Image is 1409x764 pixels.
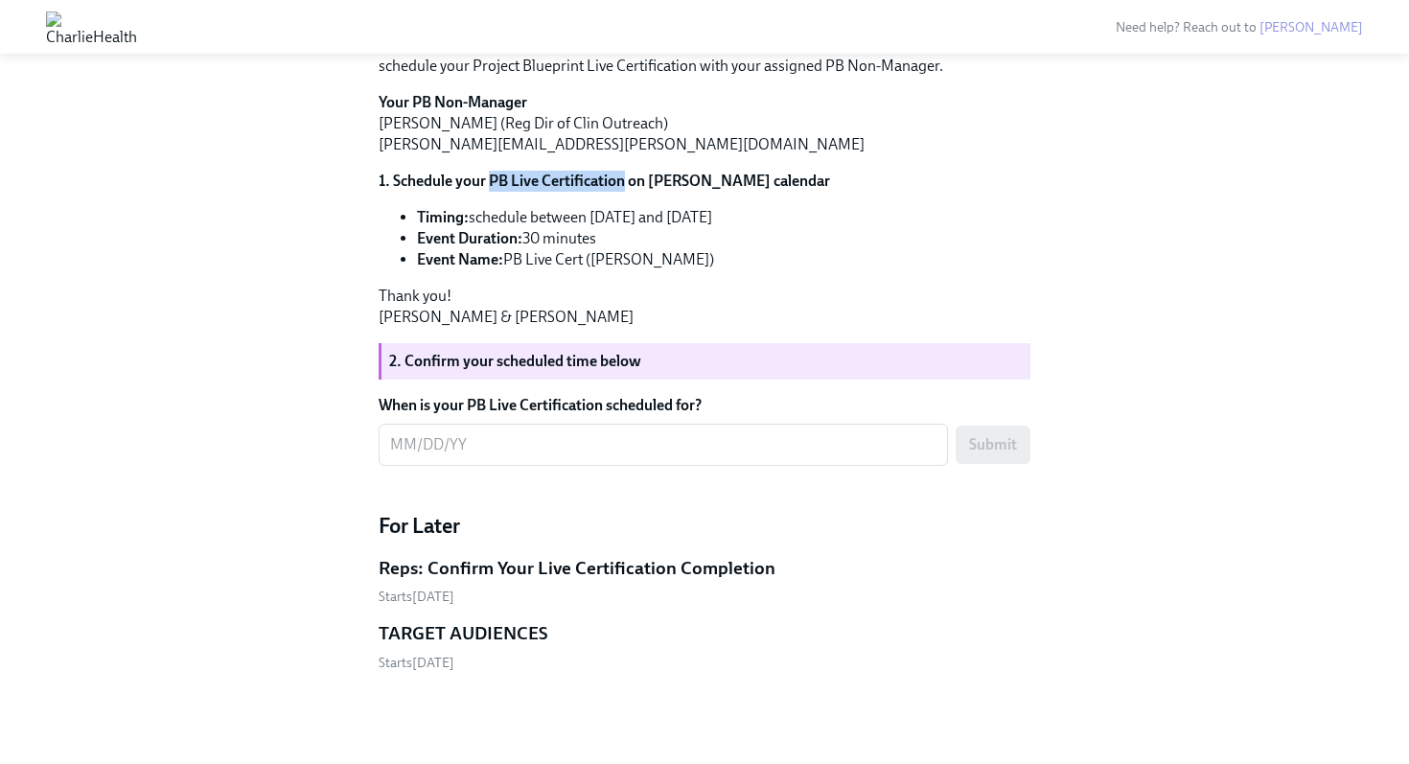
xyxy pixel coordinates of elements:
[417,229,522,247] strong: Event Duration:
[379,286,1030,328] p: Thank you! [PERSON_NAME] & [PERSON_NAME]
[379,589,454,605] span: Sunday, September 7th 2025, 11:00 am
[1259,19,1363,35] a: [PERSON_NAME]
[379,93,527,111] strong: Your PB Non-Manager
[379,556,775,581] h5: Reps: Confirm Your Live Certification Completion
[417,249,1030,270] li: PB Live Cert ([PERSON_NAME])
[379,621,1030,672] a: TARGET AUDIENCESStarts[DATE]
[1116,19,1363,35] span: Need help? Reach out to
[46,12,137,42] img: CharlieHealth
[417,228,1030,249] li: 30 minutes
[417,208,469,226] strong: Timing:
[379,172,830,190] strong: 1. Schedule your PB Live Certification on [PERSON_NAME] calendar
[379,512,1030,541] h4: For Later
[379,35,1030,77] p: We're excited to get you Project Blueprint "certified" in the next few weeks! Follow the steps be...
[379,556,1030,607] a: Reps: Confirm Your Live Certification CompletionStarts[DATE]
[379,395,1030,416] label: When is your PB Live Certification scheduled for?
[417,207,1030,228] li: schedule between [DATE] and [DATE]
[379,621,548,646] h5: TARGET AUDIENCES
[379,655,454,671] span: Tuesday, November 25th 2025, 10:00 am
[379,92,1030,155] p: [PERSON_NAME] (Reg Dir of Clin Outreach) [PERSON_NAME][EMAIL_ADDRESS][PERSON_NAME][DOMAIN_NAME]
[417,250,503,268] strong: Event Name:
[389,352,641,370] strong: 2. Confirm your scheduled time below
